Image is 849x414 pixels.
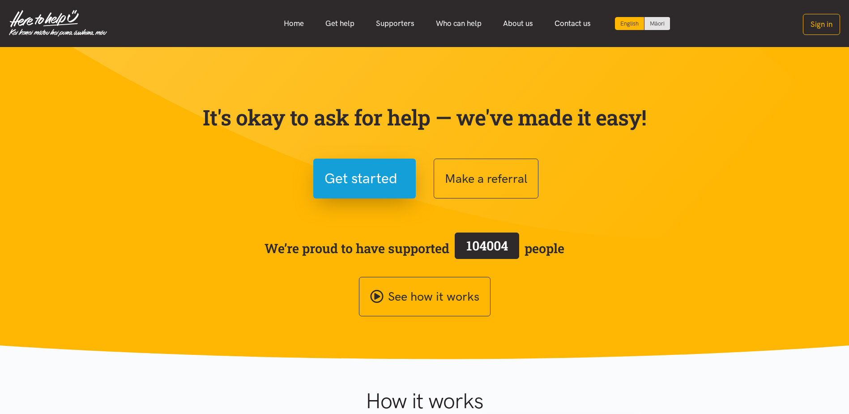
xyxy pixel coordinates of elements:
[365,14,425,33] a: Supporters
[324,167,397,190] span: Get started
[434,159,538,198] button: Make a referral
[359,277,491,317] a: See how it works
[201,104,648,130] p: It's okay to ask for help — we've made it easy!
[803,14,840,35] button: Sign in
[644,17,670,30] a: Switch to Te Reo Māori
[466,237,508,254] span: 104004
[492,14,544,33] a: About us
[449,231,525,266] a: 104004
[615,17,670,30] div: Language toggle
[315,14,365,33] a: Get help
[615,17,644,30] div: Current language
[313,159,416,198] button: Get started
[9,10,107,37] img: Home
[544,14,602,33] a: Contact us
[278,388,571,414] h1: How it works
[425,14,492,33] a: Who can help
[265,231,564,266] span: We’re proud to have supported people
[273,14,315,33] a: Home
